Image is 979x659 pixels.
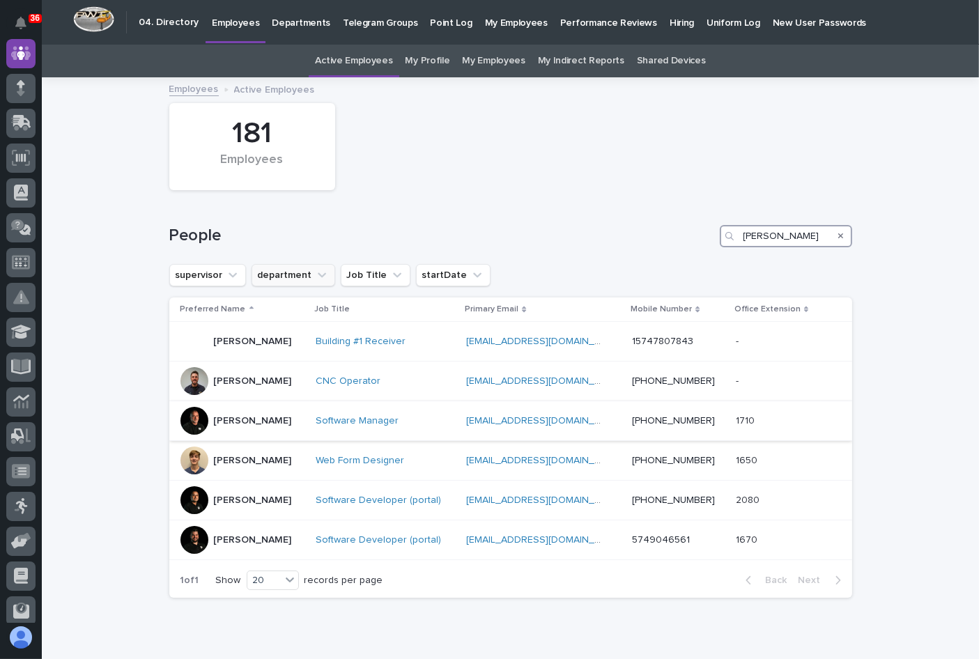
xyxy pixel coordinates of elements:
[73,6,114,32] img: Workspace Logo
[169,322,852,362] tr: [PERSON_NAME]Building #1 Receiver [EMAIL_ADDRESS][DOMAIN_NAME] 15747807843--
[720,225,852,247] input: Search
[316,495,441,506] a: Software Developer (portal)
[247,573,281,588] div: 20
[193,153,311,182] div: Employees
[316,336,406,348] a: Building #1 Receiver
[631,302,692,317] p: Mobile Number
[637,45,706,77] a: Shared Devices
[169,481,852,520] tr: [PERSON_NAME]Software Developer (portal) [EMAIL_ADDRESS][DOMAIN_NAME] [PHONE_NUMBER]20802080
[736,373,741,387] p: -
[466,376,624,386] a: [EMAIL_ADDRESS][DOMAIN_NAME]
[793,574,852,587] button: Next
[169,362,852,401] tr: [PERSON_NAME]CNC Operator [EMAIL_ADDRESS][DOMAIN_NAME] [PHONE_NUMBER]--
[316,534,441,546] a: Software Developer (portal)
[416,264,491,286] button: startDate
[632,495,715,505] a: [PHONE_NUMBER]
[180,302,246,317] p: Preferred Name
[632,456,715,465] a: [PHONE_NUMBER]
[736,452,760,467] p: 1650
[6,623,36,652] button: users-avatar
[466,456,624,465] a: [EMAIL_ADDRESS][DOMAIN_NAME]
[734,574,793,587] button: Back
[465,302,518,317] p: Primary Email
[799,575,829,585] span: Next
[316,455,404,467] a: Web Form Designer
[193,116,311,151] div: 181
[632,376,715,386] a: [PHONE_NUMBER]
[169,80,219,96] a: Employees
[632,336,693,346] a: 15747807843
[314,302,350,317] p: Job Title
[169,441,852,481] tr: [PERSON_NAME]Web Form Designer [EMAIL_ADDRESS][DOMAIN_NAME] [PHONE_NUMBER]16501650
[214,375,292,387] p: [PERSON_NAME]
[169,264,246,286] button: supervisor
[632,416,715,426] a: [PHONE_NUMBER]
[252,264,335,286] button: department
[736,333,741,348] p: -
[169,401,852,441] tr: [PERSON_NAME]Software Manager [EMAIL_ADDRESS][DOMAIN_NAME] [PHONE_NUMBER]17101710
[466,416,624,426] a: [EMAIL_ADDRESS][DOMAIN_NAME]
[538,45,624,77] a: My Indirect Reports
[214,495,292,506] p: [PERSON_NAME]
[341,264,410,286] button: Job Title
[169,226,714,246] h1: People
[214,455,292,467] p: [PERSON_NAME]
[736,532,760,546] p: 1670
[214,415,292,427] p: [PERSON_NAME]
[406,45,450,77] a: My Profile
[466,535,624,545] a: [EMAIL_ADDRESS][DOMAIN_NAME]
[736,412,757,427] p: 1710
[234,81,315,96] p: Active Employees
[316,375,380,387] a: CNC Operator
[734,302,801,317] p: Office Extension
[466,336,624,346] a: [EMAIL_ADDRESS][DOMAIN_NAME]
[305,575,383,587] p: records per page
[6,8,36,38] button: Notifications
[17,17,36,39] div: Notifications36
[214,336,292,348] p: [PERSON_NAME]
[214,534,292,546] p: [PERSON_NAME]
[466,495,624,505] a: [EMAIL_ADDRESS][DOMAIN_NAME]
[31,13,40,23] p: 36
[462,45,525,77] a: My Employees
[139,17,199,29] h2: 04. Directory
[736,492,762,506] p: 2080
[316,415,399,427] a: Software Manager
[315,45,392,77] a: Active Employees
[169,564,210,598] p: 1 of 1
[757,575,787,585] span: Back
[632,535,690,545] a: 5749046561
[216,575,241,587] p: Show
[169,520,852,560] tr: [PERSON_NAME]Software Developer (portal) [EMAIL_ADDRESS][DOMAIN_NAME] 574904656116701670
